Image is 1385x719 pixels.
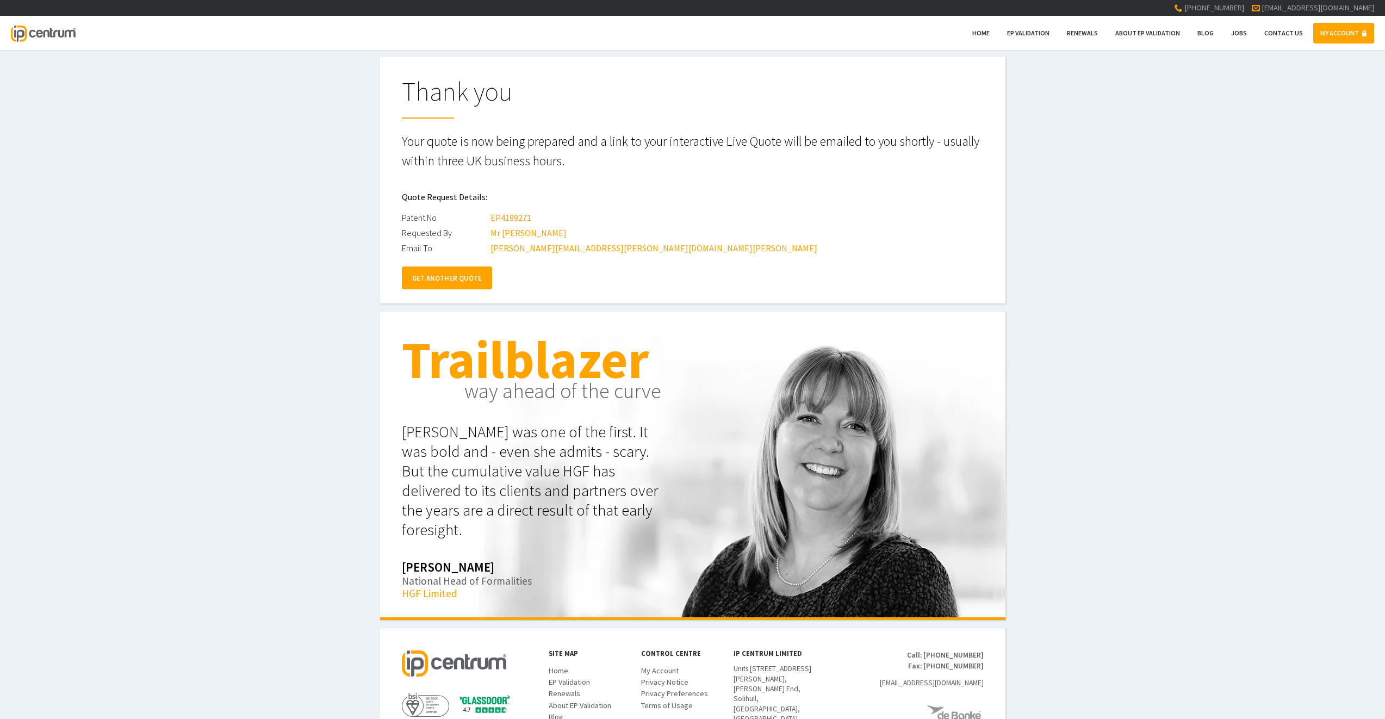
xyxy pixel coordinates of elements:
div: EP4199271 [490,210,531,225]
h1: Site Map [549,650,630,657]
h1: Thank you [402,78,984,119]
h1: Control Centre [641,650,723,657]
span: Blog [1197,29,1214,37]
a: Home [965,23,997,44]
div: Requested By [402,225,489,240]
a: Privacy Notice [641,677,723,687]
span: About EP Validation [1115,29,1180,37]
a: EP Validation [549,677,630,687]
span: About EP Validation [549,701,611,710]
span: EP Validation [1007,29,1049,37]
a: About EP Validation [1108,23,1187,44]
div: Mr [PERSON_NAME] [490,225,567,240]
span: [PHONE_NUMBER] [1184,3,1244,13]
img: Find us on Glassdoor. [459,695,510,714]
span: [PHONE_NUMBER] [923,650,984,660]
a: Jobs [1224,23,1254,44]
span: EP Validation [549,677,590,687]
span: [PHONE_NUMBER] [923,661,984,671]
span: Fax: [905,661,922,672]
span: Renewals [549,689,580,698]
a: Blog [1190,23,1221,44]
span: Home [549,666,568,675]
div: Patent No [402,210,489,225]
span: Renewals [1067,29,1098,37]
h2: Quote Request Details: [402,184,984,210]
a: Terms of Usage [641,701,723,711]
span: Jobs [1231,29,1247,37]
a: [EMAIL_ADDRESS][DOMAIN_NAME] [880,678,984,687]
span: Contact Us [1264,29,1303,37]
span: Call: [905,650,922,661]
a: IP Centrum [11,16,75,50]
a: Renewals [549,689,630,699]
a: Renewals [1060,23,1105,44]
a: EP Validation [1000,23,1057,44]
a: MY ACCOUNT [1313,23,1374,44]
div: Email To [402,240,489,256]
a: My Account [641,666,723,676]
p: Your quote is now being prepared and a link to your interactive Live Quote will be emailed to you... [402,132,984,171]
a: GET ANOTHER QUOTE [402,266,492,289]
a: Home [549,666,630,676]
div: [PERSON_NAME][EMAIL_ADDRESS][PERSON_NAME][DOMAIN_NAME][PERSON_NAME] [490,240,817,256]
span: Home [972,29,990,37]
a: About EP Validation [549,701,630,711]
a: Contact Us [1257,23,1310,44]
a: [EMAIL_ADDRESS][DOMAIN_NAME] [1262,3,1374,13]
h1: IP Centrum Limited [734,650,829,657]
a: Privacy Preferences [641,689,723,699]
